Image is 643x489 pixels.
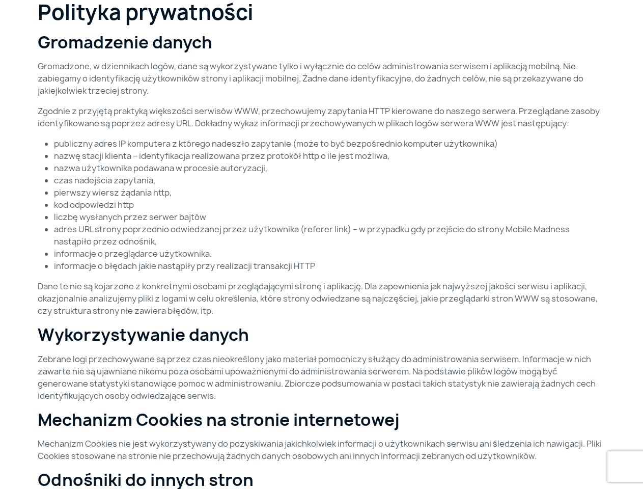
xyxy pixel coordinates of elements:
li: nazwę stacji klienta – identyfikacja realizowana przez protokół http o ile jest możliwa, [54,150,606,162]
li: liczbę wysłanych przez serwer bajtów [54,211,606,223]
p: Dane te nie są kojarzone z konkretnymi osobami przeglądającymi stronę i aplikację. Dla zapewnieni... [38,280,606,317]
p: Zgodnie z przyjętą praktyką większości serwisów WWW, przechowujemy zapytania HTTP kierowane do na... [38,105,606,129]
li: czas nadejścia zapytania, [54,174,606,186]
p: Gromadzone, w dziennikach logów, dane są wykorzystywane tylko i wyłącznie do celów administrowani... [38,60,606,97]
li: informacje o błędach jakie nastąpiły przy realizacji transakcji HTTP [54,260,606,272]
p: Mechanizm Cookies nie jest wykorzystywany do pozyskiwania jakichkolwiek informacji o użytkownikac... [38,438,606,462]
p: Zebrane logi przechowywane są przez czas nieokreślony jako materiał pomocniczy służący do adminis... [38,353,606,402]
li: pierwszy wiersz żądania http, [54,186,606,199]
li: kod odpowiedzi http [54,199,606,211]
h2: Gromadzenie danych [38,33,606,52]
li: publiczny adres IP komputera z którego nadeszło zapytanie (może to być bezpośrednio komputer użyt... [54,138,606,150]
li: informacje o przeglądarce użytkownika. [54,248,606,260]
li: nazwa użytkownika podawana w procesie autoryzacji, [54,162,606,174]
h2: Mechanizm Cookies na stronie internetowej [38,410,606,429]
h2: Wykorzystywanie danych [38,325,606,344]
li: adres URL strony poprzednio odwiedzanej przez użytkownika (referer link) – w przypadku gdy przejś... [54,223,606,248]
